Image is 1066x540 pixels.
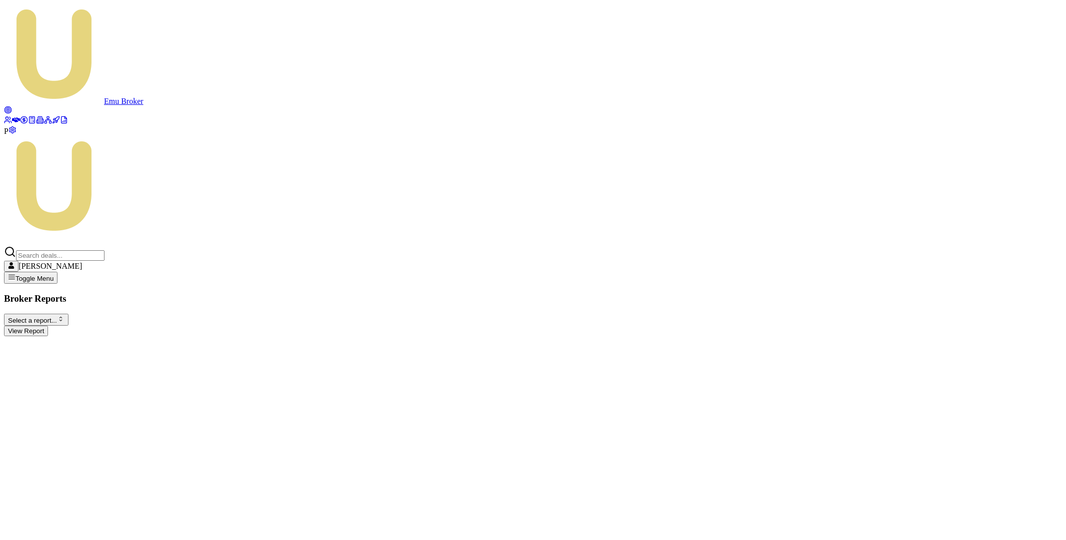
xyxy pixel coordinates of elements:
button: View Report [4,326,48,336]
img: Emu Money [4,136,104,236]
a: Emu Broker [4,97,143,105]
span: Emu Broker [104,97,143,105]
button: Toggle Menu [4,272,57,284]
span: [PERSON_NAME] [18,262,82,270]
h3: Broker Reports [4,293,1062,304]
span: P [4,127,8,135]
input: Search deals [16,250,104,261]
img: emu-icon-u.png [4,4,104,104]
span: Toggle Menu [15,275,53,282]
